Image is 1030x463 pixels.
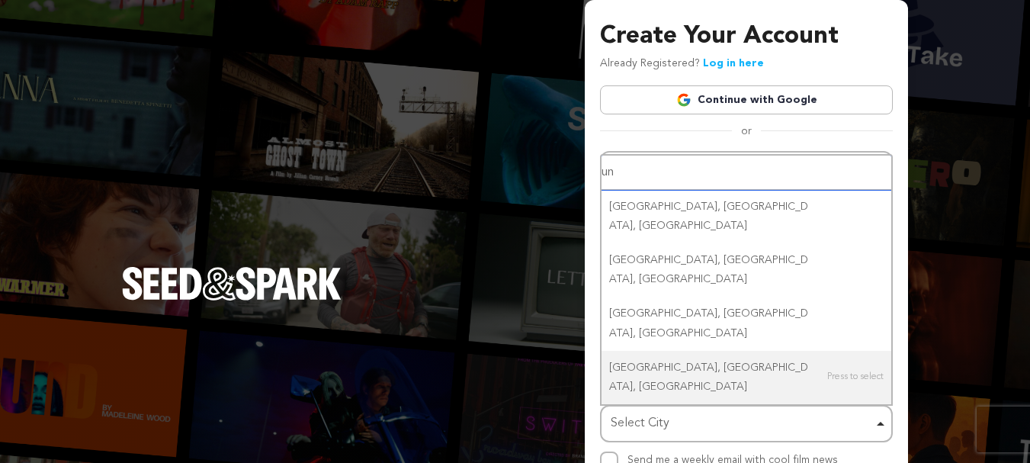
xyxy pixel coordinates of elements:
[602,156,891,190] input: Select City
[611,413,873,435] div: Select City
[122,267,342,331] a: Seed&Spark Homepage
[600,55,764,73] p: Already Registered?
[122,267,342,301] img: Seed&Spark Logo
[602,243,891,297] div: [GEOGRAPHIC_DATA], [GEOGRAPHIC_DATA], [GEOGRAPHIC_DATA]
[602,190,891,243] div: [GEOGRAPHIC_DATA], [GEOGRAPHIC_DATA], [GEOGRAPHIC_DATA]
[732,124,761,139] span: or
[676,92,691,108] img: Google logo
[600,151,893,190] input: Name
[703,58,764,69] a: Log in here
[600,18,893,55] h3: Create Your Account
[602,351,891,404] div: [GEOGRAPHIC_DATA], [GEOGRAPHIC_DATA], [GEOGRAPHIC_DATA]
[602,297,891,350] div: [GEOGRAPHIC_DATA], [GEOGRAPHIC_DATA], [GEOGRAPHIC_DATA]
[600,85,893,114] a: Continue with Google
